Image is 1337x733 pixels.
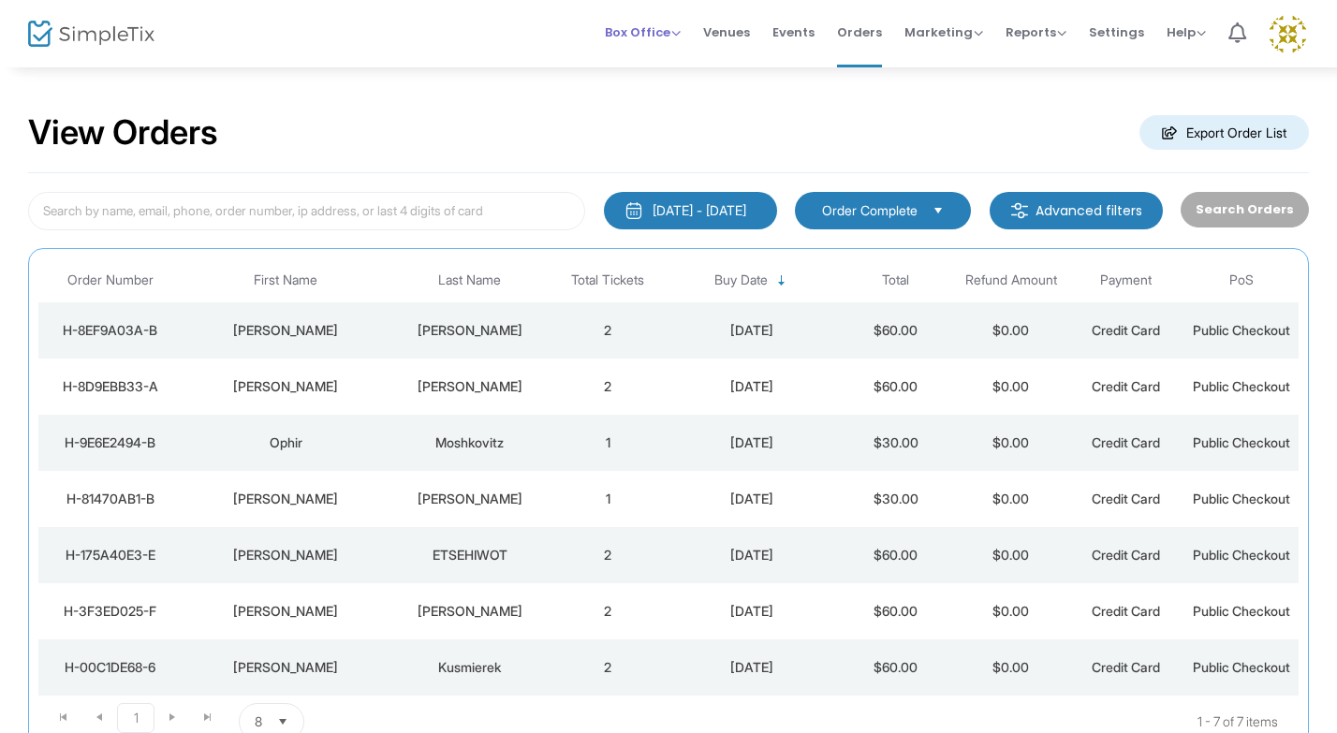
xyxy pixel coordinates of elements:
[1193,378,1290,394] span: Public Checkout
[1006,23,1066,41] span: Reports
[670,546,833,564] div: 2025-08-19
[43,546,178,564] div: H-175A40E3-E
[551,639,666,696] td: 2
[394,546,546,564] div: ETSEHIWOT
[1193,547,1290,563] span: Public Checkout
[838,471,953,527] td: $30.00
[838,359,953,415] td: $60.00
[43,490,178,508] div: H-81470AB1-B
[1092,603,1160,619] span: Credit Card
[604,192,777,229] button: [DATE] - [DATE]
[187,658,385,677] div: Dorota
[394,321,546,340] div: Malone
[1092,659,1160,675] span: Credit Card
[772,8,815,56] span: Events
[953,258,1068,302] th: Refund Amount
[904,23,983,41] span: Marketing
[43,321,178,340] div: H-8EF9A03A-B
[1092,322,1160,338] span: Credit Card
[1100,272,1152,288] span: Payment
[394,377,546,396] div: Fawcett
[953,471,1068,527] td: $0.00
[254,272,317,288] span: First Name
[1193,491,1290,506] span: Public Checkout
[28,112,218,154] h2: View Orders
[551,359,666,415] td: 2
[394,433,546,452] div: Moshkovitz
[1229,272,1254,288] span: PoS
[551,583,666,639] td: 2
[187,546,385,564] div: Meseret
[670,658,833,677] div: 2025-08-18
[670,490,833,508] div: 2025-08-20
[187,433,385,452] div: Ophir
[953,415,1068,471] td: $0.00
[394,490,546,508] div: Steiner
[117,703,154,733] span: Page 1
[394,602,546,621] div: Kennedy
[953,359,1068,415] td: $0.00
[822,201,918,220] span: Order Complete
[624,201,643,220] img: monthly
[28,192,585,230] input: Search by name, email, phone, order number, ip address, or last 4 digits of card
[1139,115,1309,150] m-button: Export Order List
[953,583,1068,639] td: $0.00
[653,201,746,220] div: [DATE] - [DATE]
[551,258,666,302] th: Total Tickets
[1010,201,1029,220] img: filter
[1092,378,1160,394] span: Credit Card
[670,433,833,452] div: 2025-08-20
[605,23,681,41] span: Box Office
[43,602,178,621] div: H-3F3ED025-F
[714,272,768,288] span: Buy Date
[1193,434,1290,450] span: Public Checkout
[67,272,154,288] span: Order Number
[838,258,953,302] th: Total
[1092,434,1160,450] span: Credit Card
[187,602,385,621] div: Nadine
[837,8,882,56] span: Orders
[551,302,666,359] td: 2
[838,583,953,639] td: $60.00
[1089,8,1144,56] span: Settings
[1092,547,1160,563] span: Credit Card
[990,192,1163,229] m-button: Advanced filters
[1193,603,1290,619] span: Public Checkout
[838,639,953,696] td: $60.00
[953,527,1068,583] td: $0.00
[838,302,953,359] td: $60.00
[1167,23,1206,41] span: Help
[394,658,546,677] div: Kusmierek
[953,639,1068,696] td: $0.00
[838,527,953,583] td: $60.00
[551,527,666,583] td: 2
[438,272,501,288] span: Last Name
[703,8,750,56] span: Venues
[838,415,953,471] td: $30.00
[670,377,833,396] div: 2025-08-22
[187,321,385,340] div: Erin
[43,658,178,677] div: H-00C1DE68-6
[1193,659,1290,675] span: Public Checkout
[187,490,385,508] div: Jules
[43,377,178,396] div: H-8D9EBB33-A
[953,302,1068,359] td: $0.00
[1092,491,1160,506] span: Credit Card
[1193,322,1290,338] span: Public Checkout
[43,433,178,452] div: H-9E6E2494-B
[774,273,789,288] span: Sortable
[670,321,833,340] div: 2025-08-23
[551,415,666,471] td: 1
[670,602,833,621] div: 2025-08-18
[551,471,666,527] td: 1
[255,712,262,731] span: 8
[187,377,385,396] div: Sarah
[925,200,951,221] button: Select
[38,258,1299,696] div: Data table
